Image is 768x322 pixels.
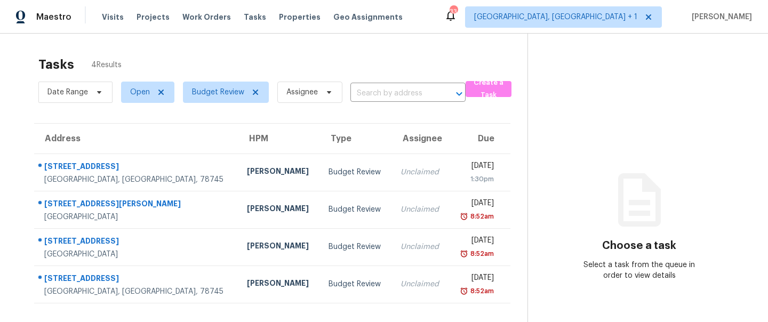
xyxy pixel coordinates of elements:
[247,240,311,254] div: [PERSON_NAME]
[38,59,74,70] h2: Tasks
[466,81,511,97] button: Create a Task
[34,124,238,154] th: Address
[247,278,311,291] div: [PERSON_NAME]
[458,160,494,174] div: [DATE]
[452,86,467,101] button: Open
[182,12,231,22] span: Work Orders
[449,124,510,154] th: Due
[458,198,494,211] div: [DATE]
[102,12,124,22] span: Visits
[36,12,71,22] span: Maestro
[350,85,436,102] input: Search by address
[247,203,311,216] div: [PERSON_NAME]
[44,249,230,260] div: [GEOGRAPHIC_DATA]
[401,167,441,178] div: Unclaimed
[329,241,383,252] div: Budget Review
[238,124,320,154] th: HPM
[333,12,403,22] span: Geo Assignments
[602,240,676,251] h3: Choose a task
[47,87,88,98] span: Date Range
[329,279,383,289] div: Budget Review
[329,204,383,215] div: Budget Review
[44,212,230,222] div: [GEOGRAPHIC_DATA]
[474,12,637,22] span: [GEOGRAPHIC_DATA], [GEOGRAPHIC_DATA] + 1
[44,286,230,297] div: [GEOGRAPHIC_DATA], [GEOGRAPHIC_DATA], 78745
[458,272,494,286] div: [DATE]
[458,235,494,248] div: [DATE]
[130,87,150,98] span: Open
[91,60,122,70] span: 4 Results
[286,87,318,98] span: Assignee
[44,174,230,185] div: [GEOGRAPHIC_DATA], [GEOGRAPHIC_DATA], 78745
[460,286,468,296] img: Overdue Alarm Icon
[468,211,494,222] div: 8:52am
[44,161,230,174] div: [STREET_ADDRESS]
[247,166,311,179] div: [PERSON_NAME]
[460,211,468,222] img: Overdue Alarm Icon
[44,236,230,249] div: [STREET_ADDRESS]
[329,167,383,178] div: Budget Review
[468,286,494,296] div: 8:52am
[450,6,457,17] div: 33
[468,248,494,259] div: 8:52am
[401,204,441,215] div: Unclaimed
[320,124,391,154] th: Type
[687,12,752,22] span: [PERSON_NAME]
[244,13,266,21] span: Tasks
[471,77,506,101] span: Create a Task
[137,12,170,22] span: Projects
[460,248,468,259] img: Overdue Alarm Icon
[192,87,244,98] span: Budget Review
[401,241,441,252] div: Unclaimed
[583,260,695,281] div: Select a task from the queue in order to view details
[279,12,321,22] span: Properties
[458,174,494,184] div: 1:30pm
[401,279,441,289] div: Unclaimed
[44,198,230,212] div: [STREET_ADDRESS][PERSON_NAME]
[44,273,230,286] div: [STREET_ADDRESS]
[392,124,449,154] th: Assignee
